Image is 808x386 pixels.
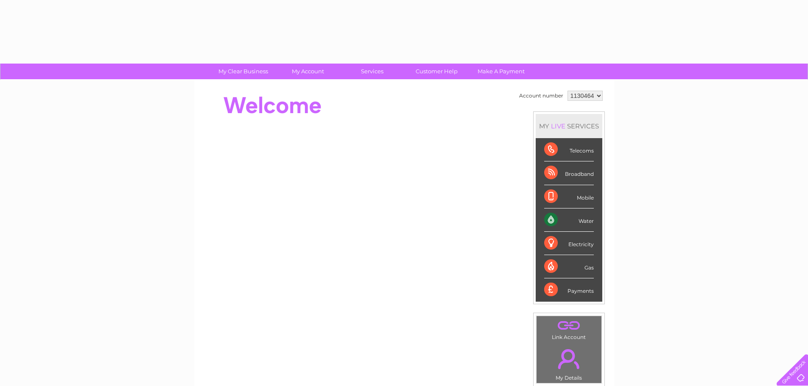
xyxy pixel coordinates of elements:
[273,64,343,79] a: My Account
[544,161,594,185] div: Broadband
[208,64,278,79] a: My Clear Business
[536,316,602,342] td: Link Account
[539,344,599,374] a: .
[466,64,536,79] a: Make A Payment
[544,232,594,255] div: Electricity
[544,138,594,161] div: Telecoms
[536,342,602,383] td: My Details
[402,64,472,79] a: Customer Help
[517,89,565,103] td: Account number
[544,255,594,278] div: Gas
[544,208,594,232] div: Water
[536,114,602,138] div: MY SERVICES
[544,278,594,301] div: Payments
[337,64,407,79] a: Services
[544,185,594,208] div: Mobile
[539,318,599,333] a: .
[549,122,567,130] div: LIVE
